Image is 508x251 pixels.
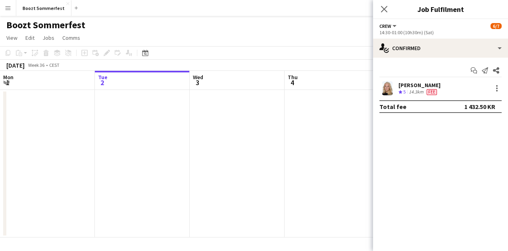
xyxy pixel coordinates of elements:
span: 5 [403,89,406,95]
h1: Boozt Sommerfest [6,19,85,31]
span: 6/7 [491,23,502,29]
span: 3 [192,78,203,87]
span: Edit [25,34,35,41]
span: Thu [288,74,298,81]
a: Comms [59,33,83,43]
div: [PERSON_NAME] [398,82,441,89]
div: 1 432.50 KR [464,103,495,111]
div: 14:30-01:00 (10h30m) (Sat) [379,29,502,35]
h3: Job Fulfilment [373,4,508,14]
div: Total fee [379,103,406,111]
span: 2 [97,78,108,87]
div: Confirmed [373,39,508,58]
div: Crew has different fees then in role [425,89,439,95]
div: [DATE] [6,61,25,69]
button: Boozt Sommerfest [16,0,71,16]
span: Fee [427,89,437,95]
div: CEST [49,62,60,68]
span: Crew [379,23,391,29]
span: Jobs [42,34,54,41]
span: Week 36 [26,62,46,68]
a: View [3,33,21,43]
span: Tue [98,74,108,81]
a: Edit [22,33,38,43]
span: Wed [193,74,203,81]
span: Mon [3,74,13,81]
span: 1 [2,78,13,87]
div: 14.3km [407,89,425,95]
a: Jobs [39,33,58,43]
button: Crew [379,23,398,29]
span: Comms [62,34,80,41]
span: View [6,34,17,41]
span: 4 [287,78,298,87]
